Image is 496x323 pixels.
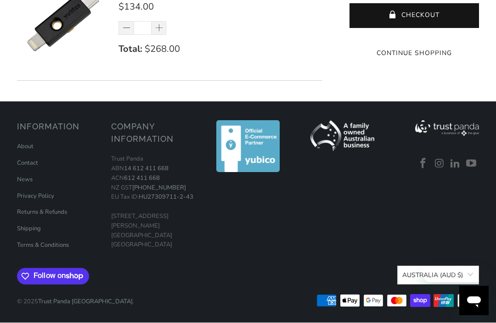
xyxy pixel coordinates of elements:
span: $268.00 [145,43,180,56]
a: Trust Panda Australia on LinkedIn [449,158,462,170]
a: Returns & Refunds [17,208,67,217]
a: Contact [17,159,38,167]
a: 14 612 411 668 [124,165,169,173]
iframe: Message from company [422,262,489,283]
button: Checkout [349,4,479,28]
a: About [17,143,34,151]
a: Terms & Conditions [17,241,69,250]
a: Trust Panda [GEOGRAPHIC_DATA] [38,298,133,306]
a: News [17,176,33,184]
a: [PHONE_NUMBER] [132,184,186,192]
a: Shipping [17,225,41,233]
a: Continue Shopping [349,49,479,59]
span: $134.00 [118,1,154,13]
iframe: Button to launch messaging window [459,286,489,316]
p: © 2025 . [17,288,134,307]
button: Australia (AUD $) [397,266,479,285]
p: Trust Panda ABN ACN NZ GST EU Tax ID: [STREET_ADDRESS][PERSON_NAME] [GEOGRAPHIC_DATA] [GEOGRAPHIC... [111,155,196,250]
a: Trust Panda Australia on Instagram [433,158,446,170]
a: 612 411 668 [124,174,160,183]
a: HU27309711-2-43 [139,193,193,201]
a: Privacy Policy [17,192,54,200]
a: Trust Panda Australia on Facebook [417,158,430,170]
strong: Total: [118,43,142,56]
a: Trust Panda Australia on YouTube [464,158,478,170]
